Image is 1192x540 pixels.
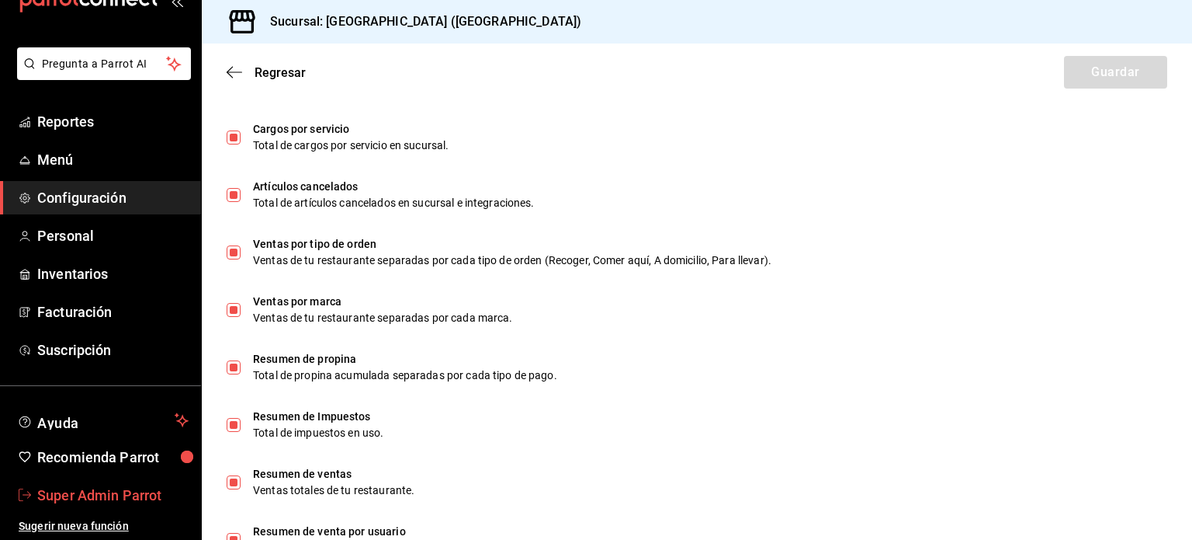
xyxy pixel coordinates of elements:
[253,524,1167,540] div: Resumen de venta por usuario
[258,12,581,31] h3: Sucursal: [GEOGRAPHIC_DATA] ([GEOGRAPHIC_DATA])
[253,179,1167,195] div: Artículos cancelados
[253,409,1167,425] div: Resumen de Impuestos
[253,368,1167,384] div: Total de propina acumulada separadas por cada tipo de pago.
[253,236,1167,253] div: Ventas por tipo de orden
[37,263,189,284] span: Inventarios
[37,225,189,246] span: Personal
[255,65,306,80] span: Regresar
[37,111,189,132] span: Reportes
[37,187,189,208] span: Configuración
[253,310,1167,326] div: Ventas de tu restaurante separadas por cada marca.
[253,138,1167,154] div: Total de cargos por servicio en sucursal.
[11,67,191,83] a: Pregunta a Parrot AI
[37,485,189,506] span: Super Admin Parrot
[37,340,189,361] span: Suscripción
[253,425,1167,441] div: Total de impuestos en uso.
[37,411,168,430] span: Ayuda
[253,253,1167,269] div: Ventas de tu restaurante separadas por cada tipo de orden (Recoger, Comer aquí, A domicilio, Para...
[19,518,189,535] span: Sugerir nueva función
[253,351,1167,368] div: Resumen de propina
[253,483,1167,499] div: Ventas totales de tu restaurante.
[37,447,189,468] span: Recomienda Parrot
[42,56,167,72] span: Pregunta a Parrot AI
[253,294,1167,310] div: Ventas por marca
[37,149,189,170] span: Menú
[253,195,1167,211] div: Total de artículos cancelados en sucursal e integraciones.
[227,65,306,80] button: Regresar
[17,47,191,80] button: Pregunta a Parrot AI
[37,301,189,322] span: Facturación
[253,121,1167,138] div: Cargos por servicio
[253,466,1167,483] div: Resumen de ventas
